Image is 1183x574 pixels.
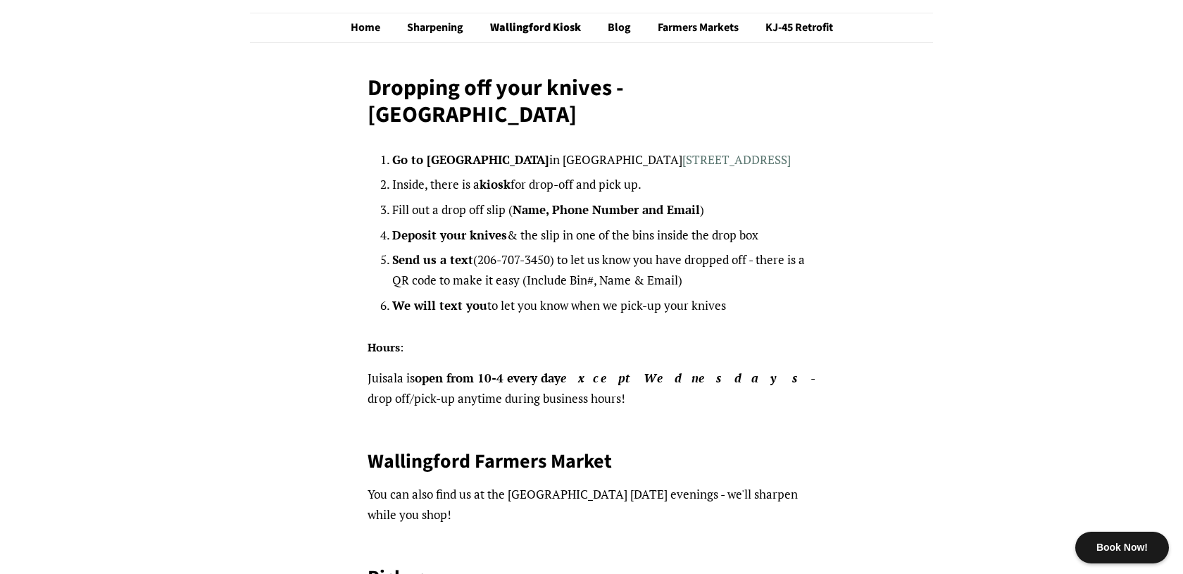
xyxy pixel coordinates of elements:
span: : [400,339,403,355]
a: KJ-45 Retrofit [755,13,833,42]
strong: Hours [368,339,400,355]
strong: Deposit your knives [392,227,507,243]
p: You can also find us at the [GEOGRAPHIC_DATA] [DATE] evenings - we'll sharpen while you shop! [368,485,816,525]
strong: kiosk [480,176,511,192]
li: to let you know when we pick-up your knives [392,296,816,316]
em: except Wednesdays [561,370,810,386]
strong: Go to [GEOGRAPHIC_DATA] [392,151,549,168]
a: Blog [597,13,645,42]
h1: Dropping off your knives - [GEOGRAPHIC_DATA] [368,75,816,129]
strong: open from 10-4 every day [415,370,810,386]
a: [STREET_ADDRESS] [682,151,791,168]
a: Farmers Markets [647,13,753,42]
strong: Name, Phone Number and Email [513,201,700,218]
a: Wallingford Kiosk [480,13,595,42]
li: (206-707-3450) to let us know you have dropped off - there is a QR code to make it easy (Include ... [392,250,816,291]
a: Home [351,13,394,42]
h2: Wallingford Farmers Market [368,449,816,474]
p: Juisala is - drop off/pick-up anytime during business hours! [368,368,816,409]
li: in [GEOGRAPHIC_DATA] [392,150,816,170]
a: Sharpening [396,13,477,42]
strong: Send us a text [392,251,473,268]
li: Fill out a drop off slip ( ) [392,200,816,220]
div: Book Now! [1075,532,1169,563]
li: Inside, there is a for drop-off and pick up. [392,175,816,195]
li: & the slip in one of the bins inside the drop box [392,225,816,246]
strong: We will text you [392,297,487,313]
